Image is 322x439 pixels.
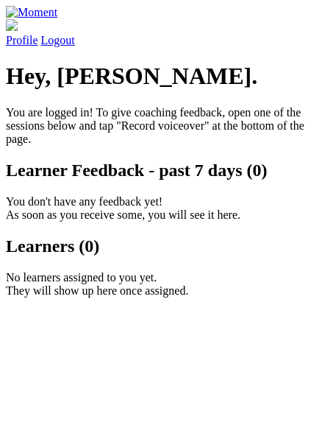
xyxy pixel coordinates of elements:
[6,19,18,31] img: default_avatar-b4e2223d03051bc43aaaccfb402a43260a3f17acc7fafc1603fdf008d6cba3c9.png
[6,63,316,90] h1: Hey, [PERSON_NAME].
[41,34,75,46] a: Logout
[6,6,57,19] img: Moment
[6,195,316,222] p: You don't have any feedback yet! As soon as you receive some, you will see it here.
[6,106,316,146] p: You are logged in! To give coaching feedback, open one of the sessions below and tap "Record voic...
[6,236,316,256] h2: Learners (0)
[6,161,316,180] h2: Learner Feedback - past 7 days (0)
[6,271,316,298] p: No learners assigned to you yet. They will show up here once assigned.
[6,19,316,46] a: Profile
